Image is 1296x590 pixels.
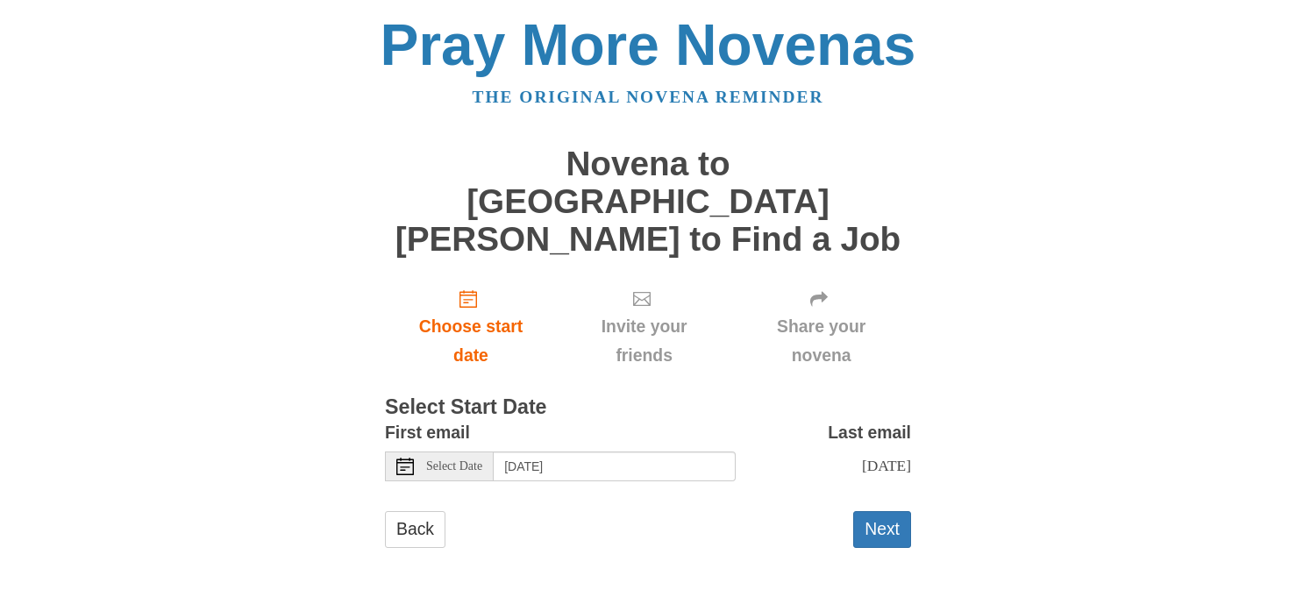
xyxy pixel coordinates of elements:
h3: Select Start Date [385,396,911,419]
a: Pray More Novenas [381,12,916,77]
span: Select Date [426,460,482,473]
span: Choose start date [402,312,539,370]
a: The original novena reminder [473,88,824,106]
span: Share your novena [749,312,894,370]
span: Invite your friends [574,312,714,370]
div: Click "Next" to confirm your start date first. [557,275,731,380]
button: Next [853,511,911,547]
div: Click "Next" to confirm your start date first. [731,275,911,380]
label: First email [385,418,470,447]
span: [DATE] [862,457,911,474]
label: Last email [828,418,911,447]
a: Back [385,511,445,547]
h1: Novena to [GEOGRAPHIC_DATA][PERSON_NAME] to Find a Job [385,146,911,258]
a: Choose start date [385,275,557,380]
